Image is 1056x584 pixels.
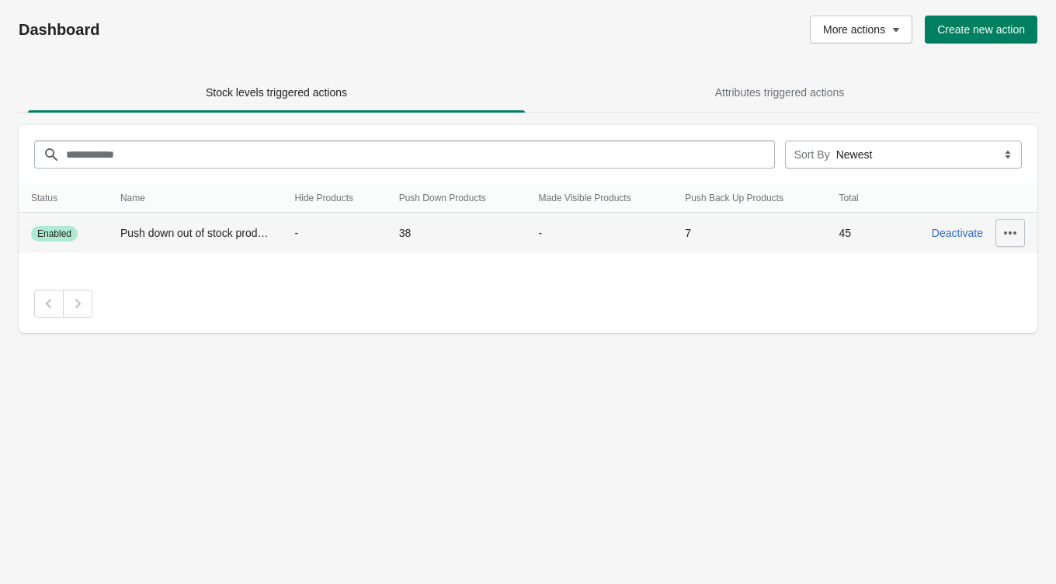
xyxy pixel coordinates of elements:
[387,184,526,213] th: Push Down Products
[526,184,673,213] th: Made Visible Products
[826,213,882,254] td: 45
[120,227,277,239] span: Push down out of stock products
[672,213,826,254] td: 7
[19,184,108,213] th: Status
[108,184,283,213] th: Name
[19,20,449,39] h1: Dashboard
[826,184,882,213] th: Total
[810,16,912,43] button: More actions
[715,86,845,99] span: Attributes triggered actions
[34,290,1022,318] nav: Pagination
[526,213,673,254] td: -
[937,23,1025,36] span: Create new action
[932,227,983,239] span: Deactivate
[672,184,826,213] th: Push Back Up Products
[926,219,989,247] button: Deactivate
[823,23,885,36] span: More actions
[283,184,387,213] th: Hide Products
[37,228,71,240] span: Enabled
[387,213,526,254] td: 38
[925,16,1037,43] button: Create new action
[283,213,387,254] td: -
[206,86,347,99] span: Stock levels triggered actions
